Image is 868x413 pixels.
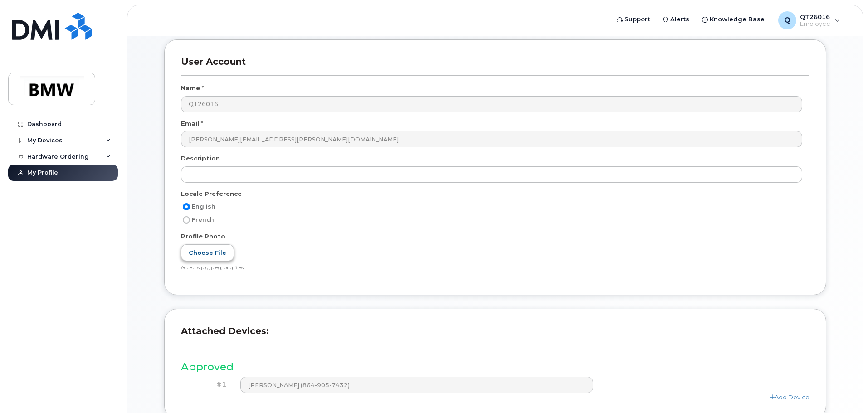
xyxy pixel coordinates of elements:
[770,394,809,401] a: Add Device
[784,15,790,26] span: Q
[772,11,846,29] div: QT26016
[181,56,809,76] h3: User Account
[610,10,656,29] a: Support
[181,232,225,241] label: Profile Photo
[183,216,190,224] input: French
[181,189,242,198] label: Locale Preference
[829,374,861,406] iframe: Messenger Launcher
[181,326,809,345] h3: Attached Devices:
[192,216,214,223] span: French
[181,361,809,373] h3: Approved
[181,154,220,163] label: Description
[670,15,689,24] span: Alerts
[656,10,696,29] a: Alerts
[181,265,802,272] div: Accepts jpg, jpeg, png files
[183,203,190,210] input: English
[710,15,765,24] span: Knowledge Base
[181,119,203,128] label: Email *
[188,381,227,389] h4: #1
[192,203,215,210] span: English
[800,13,830,20] span: QT26016
[181,244,234,261] label: Choose File
[800,20,830,28] span: Employee
[696,10,771,29] a: Knowledge Base
[181,84,204,92] label: Name *
[624,15,650,24] span: Support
